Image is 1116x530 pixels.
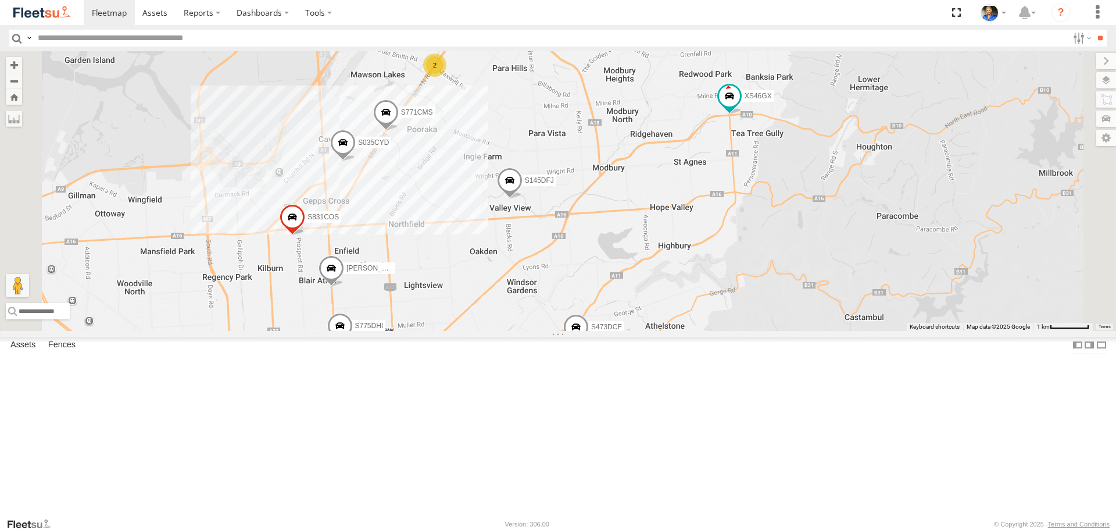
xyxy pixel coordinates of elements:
span: S831COS [307,214,339,222]
label: Map Settings [1096,130,1116,146]
div: Version: 306.00 [505,521,549,528]
i: ? [1051,3,1070,22]
div: Matt Draper [977,4,1010,22]
a: Terms and Conditions [1048,521,1110,528]
button: Map scale: 1 km per 64 pixels [1033,323,1093,331]
span: Map data ©2025 Google [967,323,1030,330]
span: XS46GX [745,92,772,100]
button: Zoom out [6,73,22,89]
label: Search Query [24,30,34,47]
label: Dock Summary Table to the Right [1083,337,1095,354]
button: Zoom Home [6,89,22,105]
label: Assets [5,337,41,354]
span: 1 km [1037,323,1050,330]
button: Keyboard shortcuts [910,323,960,331]
span: S035CYD [358,139,389,147]
label: Fences [42,337,81,354]
label: Measure [6,111,22,127]
div: 2 [423,54,446,77]
label: Dock Summary Table to the Left [1072,337,1083,354]
span: S473DCF [591,323,622,331]
label: Hide Summary Table [1096,337,1107,354]
div: © Copyright 2025 - [994,521,1110,528]
button: Drag Pegman onto the map to open Street View [6,274,29,297]
button: Zoom in [6,57,22,73]
img: fleetsu-logo-horizontal.svg [12,5,72,20]
label: Search Filter Options [1068,30,1093,47]
span: [PERSON_NAME] [346,264,404,272]
a: Terms (opens in new tab) [1099,324,1111,329]
span: S771CMS [401,109,433,117]
span: S145DFJ [525,176,554,184]
span: S775DHI [355,322,384,330]
a: Visit our Website [6,518,60,530]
